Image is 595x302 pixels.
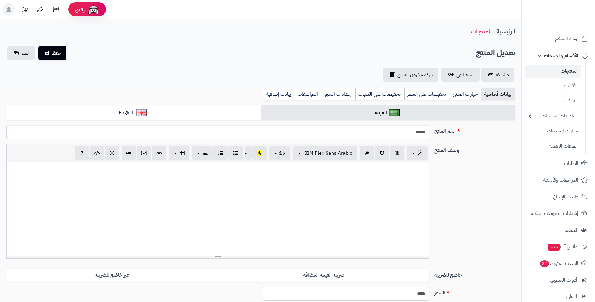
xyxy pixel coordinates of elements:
[304,149,352,157] span: IBM Plex Sans Arabic
[432,125,518,135] label: اسم المنتج
[496,71,509,78] span: مشاركه
[544,51,578,60] span: الأقسام والمنتجات
[432,144,518,154] label: وصف المنتج
[481,68,514,82] a: مشاركه
[38,46,66,60] button: حفظ
[432,287,518,297] label: السعر
[525,156,591,171] a: الطلبات
[6,269,218,282] label: غير خاضع للضريبه
[525,124,581,138] a: خيارات المنتجات
[553,192,578,201] span: طلبات الإرجاع
[547,242,577,251] span: وآتس آب
[441,68,480,82] a: استعراض
[17,3,32,17] a: تحديثات المنصة
[450,88,481,100] a: خيارات المنتج
[136,109,147,116] img: English
[525,223,591,238] a: العملاء
[525,239,591,254] a: وآتس آبجديد
[525,79,581,93] a: الأقسام
[525,272,591,288] a: أدوات التسويق
[525,65,581,78] a: المنتجات
[525,109,581,123] a: مواصفات المنتجات
[432,269,518,279] label: خاضع للضريبة
[75,6,85,13] span: رفيق
[52,49,61,57] span: حفظ
[564,159,578,168] span: الطلبات
[525,206,591,221] a: إشعارات التحويلات البنكية
[525,94,581,108] a: الماركات
[525,31,591,46] a: لوحة التحكم
[476,46,515,59] h2: تعديل المنتج
[539,259,578,268] span: السلات المتروكة
[295,88,322,100] a: المواصفات
[481,88,515,100] a: بيانات أساسية
[87,3,100,16] img: ai-face.png
[565,226,577,235] span: العملاء
[550,276,577,284] span: أدوات التسويق
[322,88,355,100] a: إعدادات السيو
[383,68,438,82] a: حركة مخزون المنتج
[389,109,400,116] img: العربية
[6,105,261,121] a: English
[471,26,491,36] a: المنتجات
[218,269,429,282] label: ضريبة القيمة المضافة
[555,35,578,43] span: لوحة التحكم
[531,209,578,218] span: إشعارات التحويلات البنكية
[525,189,591,204] a: طلبات الإرجاع
[279,149,285,157] span: 16
[397,71,433,78] span: حركة مخزون المنتج
[269,146,290,160] button: 16
[552,18,589,31] img: logo-2.png
[548,244,560,251] span: جديد
[525,139,581,153] a: الملفات الرقمية
[293,146,357,160] button: IBM Plex Sans Arabic
[261,105,515,121] a: العربية
[497,26,515,36] a: الرئيسية
[456,71,475,78] span: استعراض
[7,46,35,60] a: الغاء
[566,292,577,301] span: التقارير
[543,176,578,185] span: المراجعات والأسئلة
[525,173,591,188] a: المراجعات والأسئلة
[540,260,549,267] span: 32
[355,88,404,100] a: تخفيضات على الكميات
[525,256,591,271] a: السلات المتروكة32
[22,49,30,57] span: الغاء
[404,88,450,100] a: تخفيضات على السعر
[263,88,295,100] a: بيانات إضافية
